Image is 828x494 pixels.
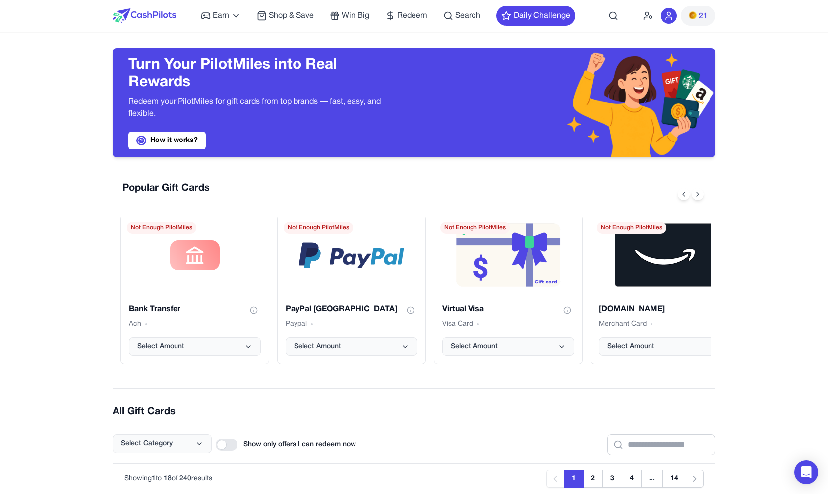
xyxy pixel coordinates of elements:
span: Select Amount [294,342,341,352]
span: Merchant Card [599,319,647,329]
h2: Popular Gift Cards [122,181,210,195]
button: Select Amount [286,337,417,356]
span: Paypal [286,319,307,329]
img: PMs [689,11,697,19]
h3: PayPal [GEOGRAPHIC_DATA] [286,303,397,315]
button: Select Amount [442,337,574,356]
a: Search [443,10,480,22]
span: Redeem [397,10,427,22]
button: 14 [662,470,686,488]
img: CashPilots Logo [113,8,176,23]
img: /default-reward-image.png [299,242,405,268]
button: Select Amount [599,337,731,356]
a: Shop & Save [257,10,314,22]
span: Search [455,10,480,22]
button: 3 [602,470,622,488]
span: Select Amount [451,342,498,352]
button: 4 [622,470,642,488]
div: Open Intercom Messenger [794,460,818,484]
span: ... [641,470,663,488]
button: 1 [564,470,584,488]
a: Win Big [330,10,369,22]
p: Showing to of results [124,474,212,484]
span: Win Big [342,10,369,22]
img: /default-reward-image.png [615,223,715,287]
span: Visa Card [442,319,473,329]
div: PayPal USA gift card [277,215,426,364]
span: Shop & Save [269,10,314,22]
button: Select Amount [129,337,261,356]
button: Show gift card information [404,303,417,317]
a: Earn [201,10,241,22]
span: Select Category [121,439,173,449]
img: default-reward-image.png [456,223,560,287]
span: Not Enough PilotMiles [284,222,353,234]
span: Not Enough PilotMiles [440,222,510,234]
span: 240 [179,475,191,482]
span: Select Amount [137,342,184,352]
span: 1 [152,475,156,482]
h3: [DOMAIN_NAME] [599,303,665,315]
button: Select Category [113,434,212,453]
h3: Turn Your PilotMiles into Real Rewards [128,56,398,92]
h2: All Gift Cards [113,405,715,419]
button: Daily Challenge [496,6,575,26]
h3: Bank Transfer [129,303,180,315]
img: /default-reward-image.png [170,240,220,270]
p: Redeem your PilotMiles for gift cards from top brands — fast, easy, and flexible. [128,96,398,120]
button: PMs21 [681,6,715,26]
span: 18 [164,475,172,482]
span: Ach [129,319,141,329]
div: Amazon.com gift card [591,215,739,364]
div: Bank Transfer gift card [120,215,269,364]
span: Not Enough PilotMiles [127,222,196,234]
button: 2 [583,470,603,488]
span: Select Amount [607,342,654,352]
span: Not Enough PilotMiles [597,222,666,234]
img: Header decoration [414,48,715,157]
div: Virtual Visa gift card [434,215,583,364]
h3: Virtual Visa [442,303,484,315]
span: 21 [699,10,708,22]
span: Earn [213,10,229,22]
nav: Pagination [546,470,704,488]
button: Show gift card information [247,303,261,317]
button: Show gift card information [560,303,574,317]
a: How it works? [128,132,206,149]
span: Show only offers I can redeem now [243,440,356,450]
a: Redeem [385,10,427,22]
